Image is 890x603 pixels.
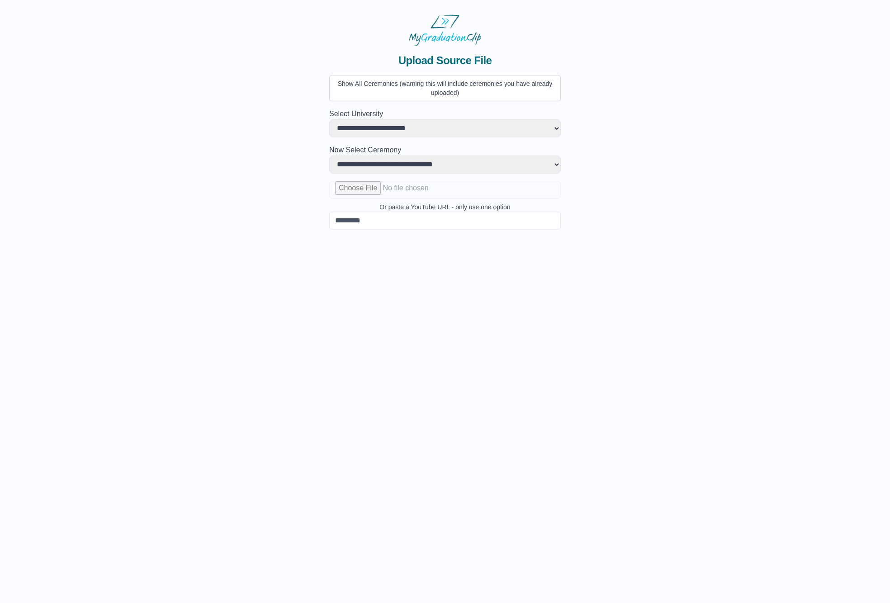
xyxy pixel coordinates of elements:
h2: Now Select Ceremony [329,145,561,155]
button: Show All Ceremonies (warning this will include ceremonies you have already uploaded) [329,75,561,101]
img: MyGraduationClip [409,14,481,46]
p: Or paste a YouTube URL - only use one option [329,203,561,212]
h2: Select University [329,108,561,119]
span: Upload Source File [398,53,492,68]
